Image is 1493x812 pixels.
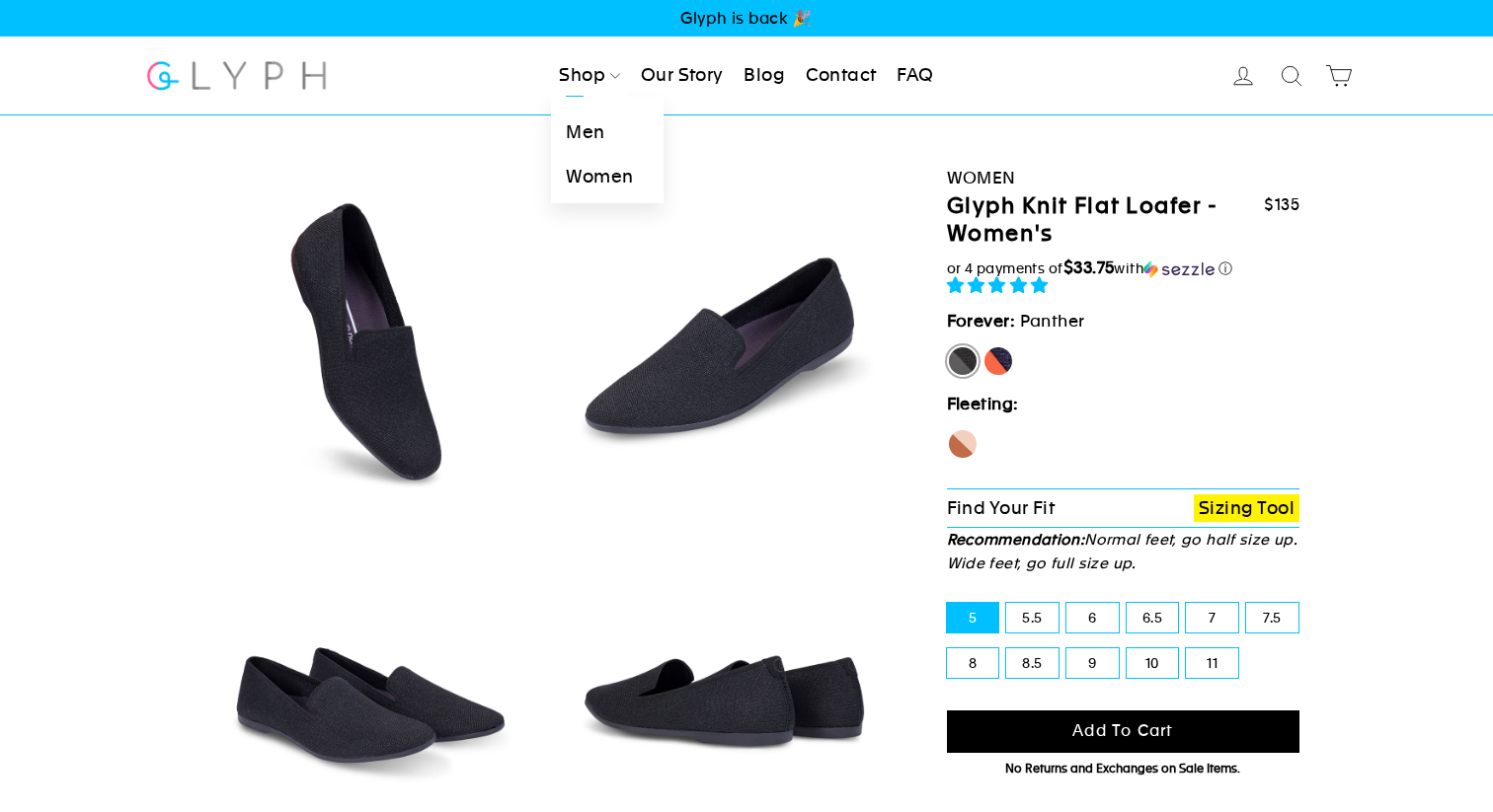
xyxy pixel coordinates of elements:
[947,531,1085,548] strong: Recommendation:
[1127,603,1179,632] label: 6.5
[947,311,1016,331] strong: Forever:
[1072,721,1173,740] span: Add to cart
[947,258,1300,278] div: or 4 payments of with
[947,394,1019,413] strong: Fleeting:
[947,497,1056,518] span: Find Your Fit
[1066,648,1119,678] label: 9
[1005,762,1240,775] span: No Returns and Exchanges on Sale Items.
[947,603,999,632] label: 5
[947,648,999,678] label: 8
[947,528,1300,575] p: Normal feet, go half size up. Wide feet, go full size up.
[551,54,628,98] a: Shop
[202,174,539,510] img: Panther
[947,710,1300,753] button: Add to cart
[889,54,941,98] a: FAQ
[798,54,885,98] a: Contact
[947,275,1054,295] span: 4.88 stars
[1127,648,1179,678] label: 10
[1143,260,1215,278] img: Sezzle
[1020,311,1085,331] span: Panther
[1063,258,1115,277] span: $33.75
[551,155,663,199] a: Women
[1264,195,1299,214] span: $135
[1186,603,1238,632] label: 7
[1006,603,1059,632] label: 5.5
[551,111,663,155] a: Men
[1246,603,1298,632] label: 7.5
[947,258,1300,278] div: or 4 payments of$33.75withSezzle Click to learn more about Sezzle
[1194,494,1299,523] a: Sizing Tool
[1066,603,1119,632] label: 6
[947,165,1300,191] div: Women
[982,345,1014,377] label: [PERSON_NAME]
[557,174,894,510] img: Panther
[633,54,732,98] a: Our Story
[1006,648,1059,678] label: 8.5
[551,54,941,98] ul: Primary
[1186,648,1238,678] label: 11
[947,345,979,377] label: Panther
[736,54,793,98] a: Blog
[947,192,1265,249] h1: Glyph Knit Flat Loafer - Women's
[144,49,329,102] img: Glyph
[947,428,979,460] label: Seahorse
